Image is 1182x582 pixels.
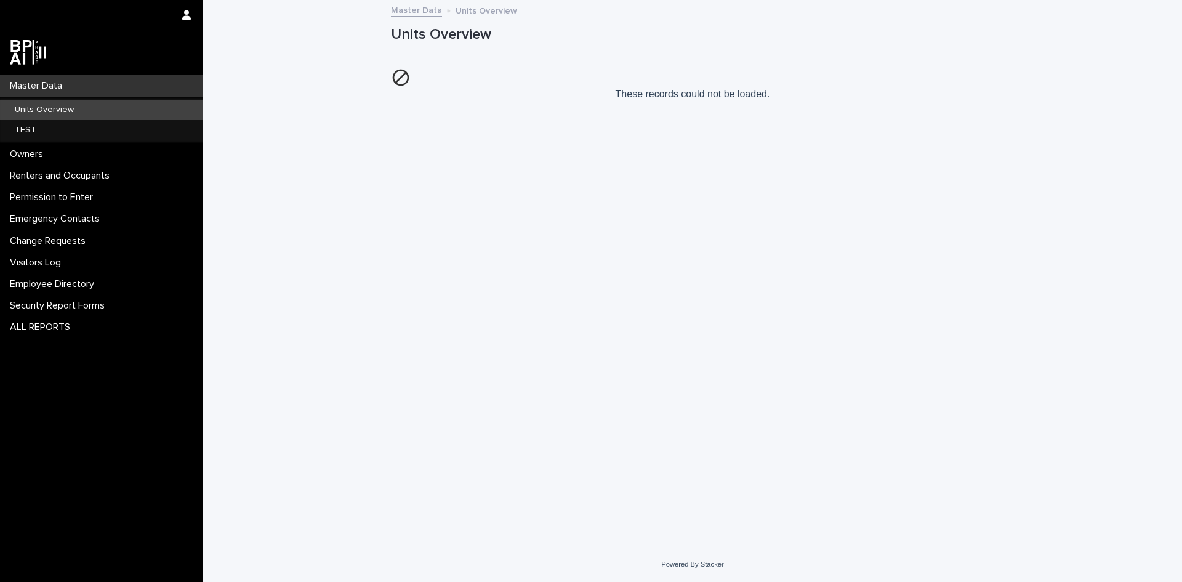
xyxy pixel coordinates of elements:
[5,300,115,312] p: Security Report Forms
[5,170,119,182] p: Renters and Occupants
[456,3,517,17] p: Units Overview
[661,560,723,568] a: Powered By Stacker
[5,80,72,92] p: Master Data
[5,125,46,135] p: TEST
[10,40,46,65] img: dwgmcNfxSF6WIOOXiGgu
[391,63,994,105] p: These records could not be loaded.
[5,105,84,115] p: Units Overview
[5,235,95,247] p: Change Requests
[5,257,71,269] p: Visitors Log
[391,2,442,17] a: Master Data
[5,192,103,203] p: Permission to Enter
[5,321,80,333] p: ALL REPORTS
[391,26,994,44] h1: Units Overview
[5,148,53,160] p: Owners
[5,213,110,225] p: Emergency Contacts
[391,68,411,87] img: cancel-2
[5,278,104,290] p: Employee Directory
